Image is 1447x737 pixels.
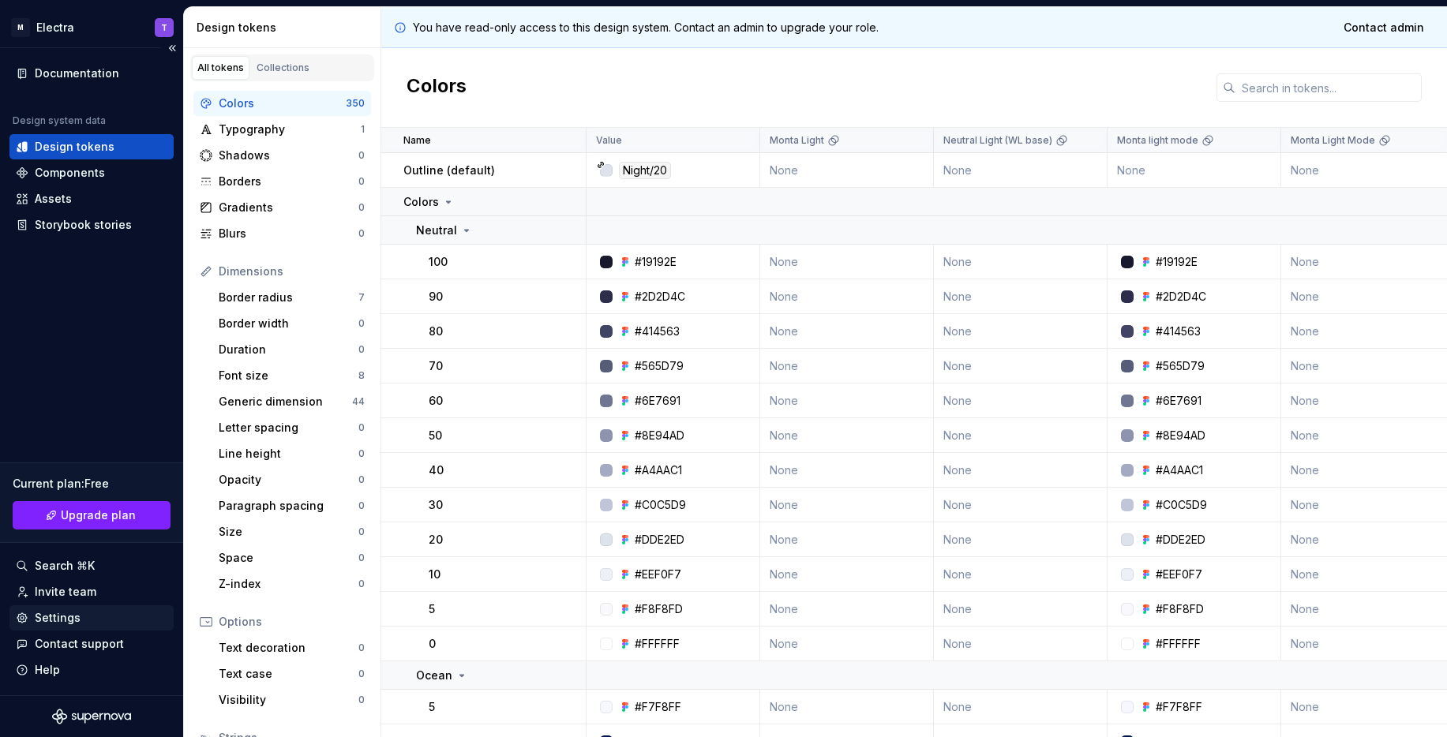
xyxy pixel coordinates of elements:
div: #414563 [635,324,680,339]
div: #EEF0F7 [1156,567,1202,582]
div: 7 [358,291,365,304]
p: 70 [429,358,443,374]
div: #F7F8FF [635,699,681,715]
a: Blurs0 [193,221,371,246]
div: 0 [358,473,365,486]
td: None [760,488,934,522]
p: 40 [429,462,444,478]
div: Contact support [35,636,124,652]
a: Text case0 [212,661,371,686]
div: Colors [219,95,346,111]
h2: Colors [407,73,467,102]
td: None [1108,153,1281,188]
div: Night/20 [619,162,671,179]
div: Borders [219,174,358,189]
div: Documentation [35,65,119,81]
input: Search in tokens... [1235,73,1422,102]
a: Border radius7 [212,285,371,310]
a: Assets [9,186,174,211]
div: Design tokens [197,20,374,36]
a: Documentation [9,61,174,86]
a: Paragraph spacing0 [212,493,371,518]
div: #DDE2ED [635,532,684,548]
a: Duration0 [212,337,371,362]
td: None [760,418,934,453]
a: Supernova Logo [52,709,131,724]
div: #DDE2ED [1156,532,1205,548]
p: Value [596,134,622,147]
p: Ocean [416,668,452,683]
div: Paragraph spacing [219,498,358,514]
div: 0 [358,175,365,188]
div: Storybook stories [35,217,132,233]
td: None [760,522,934,557]
div: #2D2D4C [635,289,685,305]
div: #C0C5D9 [1156,497,1207,513]
div: 350 [346,97,365,110]
div: #8E94AD [1156,428,1205,443]
a: Font size8 [212,363,371,388]
td: None [760,279,934,314]
div: Border radius [219,290,358,305]
td: None [934,153,1108,188]
p: Name [403,134,431,147]
a: Text decoration0 [212,635,371,660]
div: 0 [358,421,365,434]
div: 0 [358,668,365,680]
td: None [934,245,1108,279]
a: Colors350 [193,91,371,116]
div: #414563 [1156,324,1201,339]
td: None [760,453,934,488]
div: Shadows [219,148,358,163]
div: Settings [35,610,81,626]
div: #8E94AD [635,428,684,443]
a: Typography1 [193,117,371,142]
td: None [760,314,934,349]
td: None [934,627,1108,661]
div: Options [219,614,365,630]
button: MElectraT [3,10,180,44]
div: 1 [361,123,365,136]
div: Current plan : Free [13,476,171,492]
p: 5 [429,601,435,617]
td: None [934,453,1108,488]
button: Upgrade plan [13,501,171,529]
div: Help [35,662,60,678]
div: #A4AAC1 [635,462,682,478]
a: Border width0 [212,311,371,336]
div: Line height [219,446,358,462]
div: M [11,18,30,37]
a: Size0 [212,519,371,544]
span: Upgrade plan [61,507,136,523]
p: You have read-only access to this design system. Contact an admin to upgrade your role. [413,20,879,36]
p: 100 [429,254,448,270]
p: Monta light mode [1117,134,1198,147]
div: T [161,21,167,34]
div: 0 [358,578,365,590]
div: #F8F8FD [1156,601,1204,617]
div: Components [35,165,105,181]
a: Z-index0 [212,571,371,597]
td: None [934,418,1108,453]
div: Space [219,550,358,566]
button: Help [9,657,174,683]
div: 0 [358,694,365,706]
p: 5 [429,699,435,715]
div: #565D79 [635,358,684,374]
div: Blurs [219,226,358,241]
td: None [760,349,934,383]
div: #19192E [1156,254,1198,270]
div: #FFFFFF [1156,636,1201,652]
div: 0 [358,227,365,240]
a: Shadows0 [193,143,371,168]
a: Letter spacing0 [212,415,371,440]
div: Assets [35,191,72,207]
div: #2D2D4C [1156,289,1206,305]
p: Outline (default) [403,163,495,178]
td: None [760,592,934,627]
div: 0 [358,642,365,654]
div: Letter spacing [219,420,358,436]
p: Neutral [416,223,457,238]
td: None [760,153,934,188]
div: Search ⌘K [35,558,95,574]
